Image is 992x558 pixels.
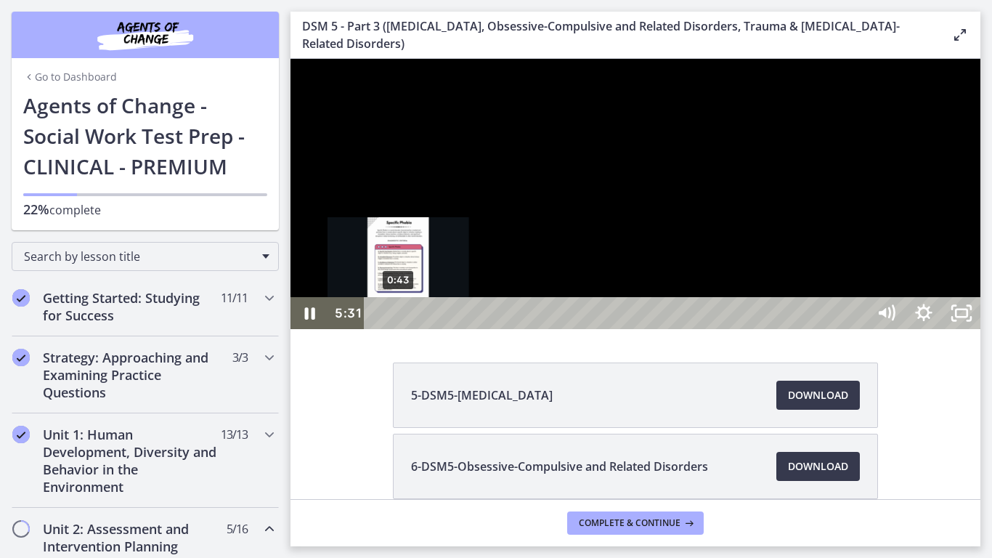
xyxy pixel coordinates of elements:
[58,17,232,52] img: Agents of Change
[43,426,220,496] h2: Unit 1: Human Development, Diversity and Behavior in the Environment
[614,238,652,270] button: Show settings menu
[788,458,848,475] span: Download
[776,452,860,481] a: Download
[12,426,30,443] i: Completed
[43,349,220,401] h2: Strategy: Approaching and Examining Practice Questions
[652,238,690,270] button: Unfullscreen
[302,17,928,52] h3: DSM 5 - Part 3 ([MEDICAL_DATA], Obsessive-Compulsive and Related Disorders, Trauma & [MEDICAL_DAT...
[567,511,704,535] button: Complete & continue
[23,90,267,182] h1: Agents of Change - Social Work Test Prep - CLINICAL - PREMIUM
[411,387,553,404] span: 5-DSM5-[MEDICAL_DATA]
[221,289,248,307] span: 11 / 11
[788,387,848,404] span: Download
[12,289,30,307] i: Completed
[43,520,220,555] h2: Unit 2: Assessment and Intervention Planning
[577,238,614,270] button: Mute
[23,201,267,219] p: complete
[12,242,279,271] div: Search by lesson title
[232,349,248,366] span: 3 / 3
[221,426,248,443] span: 13 / 13
[411,458,708,475] span: 6-DSM5-Obsessive-Compulsive and Related Disorders
[579,517,680,529] span: Complete & continue
[23,70,117,84] a: Go to Dashboard
[290,59,980,329] iframe: Video Lesson
[227,520,248,538] span: 5 / 16
[43,289,220,324] h2: Getting Started: Studying for Success
[12,349,30,366] i: Completed
[24,248,255,264] span: Search by lesson title
[23,201,49,218] span: 22%
[776,381,860,410] a: Download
